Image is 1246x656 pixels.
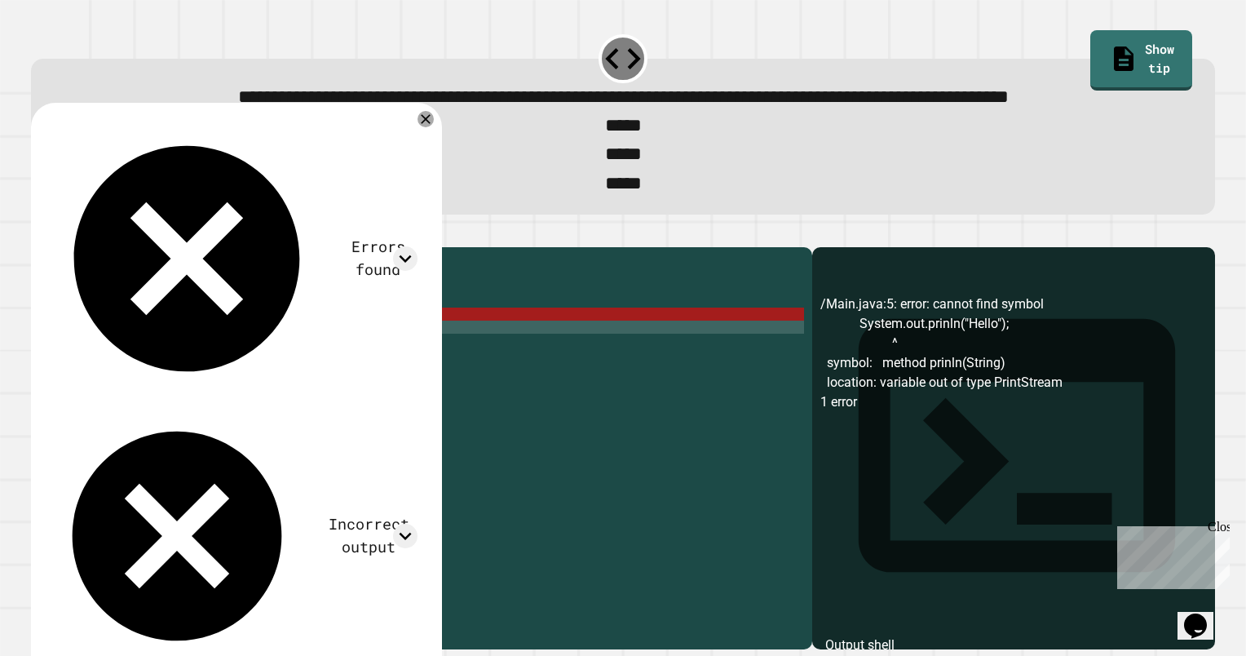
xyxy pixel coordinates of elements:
div: Incorrect output [320,513,418,558]
iframe: chat widget [1178,591,1230,640]
a: Show tip [1090,30,1192,91]
div: /Main.java:5: error: cannot find symbol System.out.prinln("Hello"); ^ symbol: method prinln(Strin... [820,295,1207,650]
div: Errors found [338,236,418,281]
div: Chat with us now!Close [7,7,113,104]
iframe: chat widget [1111,520,1230,589]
